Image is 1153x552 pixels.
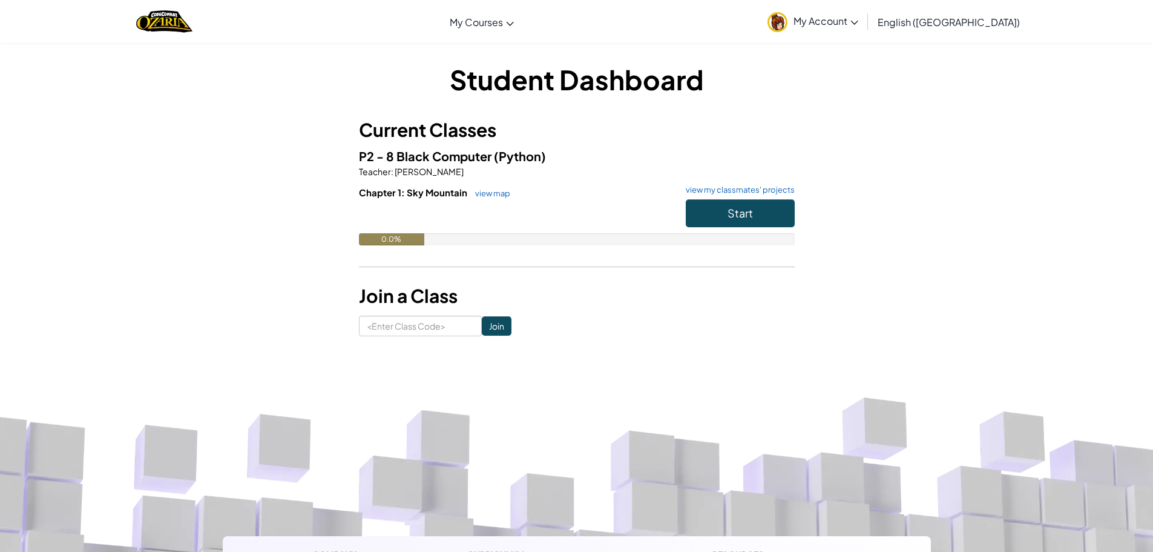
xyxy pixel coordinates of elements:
[393,166,464,177] span: [PERSON_NAME]
[136,9,192,34] a: Ozaria by CodeCombat logo
[686,199,795,227] button: Start
[469,188,510,198] a: view map
[359,187,469,198] span: Chapter 1: Sky Mountain
[391,166,393,177] span: :
[482,316,511,336] input: Join
[359,233,424,245] div: 0.0%
[450,16,503,28] span: My Courses
[728,206,753,220] span: Start
[359,166,391,177] span: Teacher
[793,15,858,27] span: My Account
[680,186,795,194] a: view my classmates' projects
[872,5,1026,38] a: English ([GEOGRAPHIC_DATA])
[878,16,1020,28] span: English ([GEOGRAPHIC_DATA])
[359,148,494,164] span: P2 - 8 Black Computer
[136,9,192,34] img: Home
[359,116,795,144] h3: Current Classes
[494,148,546,164] span: (Python)
[767,12,787,32] img: avatar
[444,5,520,38] a: My Courses
[359,282,795,310] h3: Join a Class
[359,316,482,336] input: <Enter Class Code>
[359,61,795,98] h1: Student Dashboard
[761,2,864,41] a: My Account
